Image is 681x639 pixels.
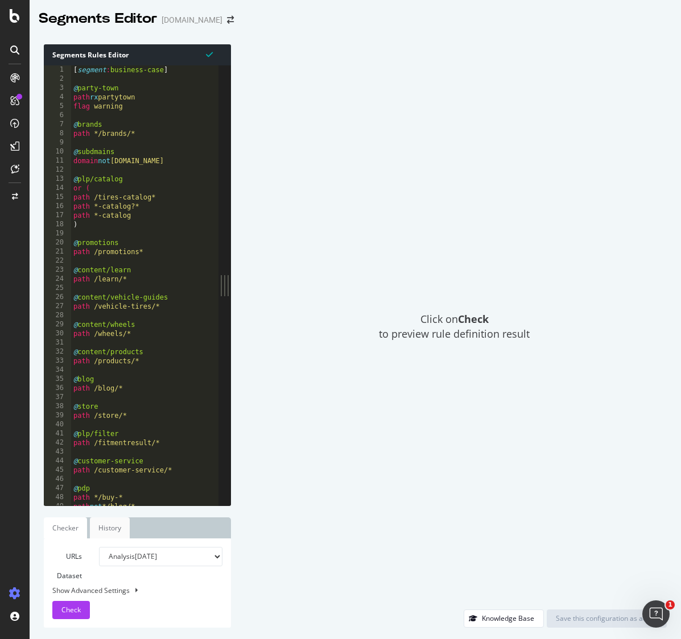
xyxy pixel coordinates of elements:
[44,129,71,138] div: 8
[44,411,71,420] div: 39
[44,202,71,211] div: 16
[44,184,71,193] div: 14
[44,293,71,302] div: 26
[44,175,71,184] div: 13
[44,93,71,102] div: 4
[44,393,71,402] div: 37
[464,613,544,623] a: Knowledge Base
[44,247,71,256] div: 21
[44,502,71,511] div: 49
[44,111,71,120] div: 6
[44,102,71,111] div: 5
[227,16,234,24] div: arrow-right-arrow-left
[642,600,670,628] iframe: Intercom live chat
[44,120,71,129] div: 7
[44,484,71,493] div: 47
[44,44,231,65] div: Segments Rules Editor
[44,338,71,347] div: 31
[44,147,71,156] div: 10
[44,384,71,393] div: 36
[547,609,667,628] button: Save this configuration as active
[52,601,90,619] button: Check
[379,312,530,341] span: Click on to preview rule definition result
[44,402,71,411] div: 38
[90,517,130,538] a: History
[556,613,658,623] div: Save this configuration as active
[44,420,71,429] div: 40
[44,238,71,247] div: 20
[44,275,71,284] div: 24
[44,475,71,484] div: 46
[44,84,71,93] div: 3
[44,586,214,595] div: Show Advanced Settings
[44,356,71,366] div: 33
[44,366,71,375] div: 34
[666,600,675,609] span: 1
[44,65,71,74] div: 1
[482,613,534,623] div: Knowledge Base
[44,193,71,202] div: 15
[44,429,71,438] div: 41
[44,547,90,586] label: URLs Dataset
[44,329,71,338] div: 30
[44,438,71,447] div: 42
[44,517,87,538] a: Checker
[44,466,71,475] div: 45
[458,312,489,326] strong: Check
[44,302,71,311] div: 27
[44,138,71,147] div: 9
[39,9,157,28] div: Segments Editor
[44,447,71,457] div: 43
[44,320,71,329] div: 29
[44,156,71,165] div: 11
[44,165,71,175] div: 12
[44,311,71,320] div: 28
[44,74,71,84] div: 2
[44,375,71,384] div: 35
[44,347,71,356] div: 32
[61,605,81,615] span: Check
[44,457,71,466] div: 44
[44,229,71,238] div: 19
[44,256,71,265] div: 22
[162,14,222,26] div: [DOMAIN_NAME]
[44,493,71,502] div: 48
[44,284,71,293] div: 25
[206,49,213,60] span: Syntax is valid
[44,265,71,275] div: 23
[464,609,544,628] button: Knowledge Base
[44,211,71,220] div: 17
[44,220,71,229] div: 18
